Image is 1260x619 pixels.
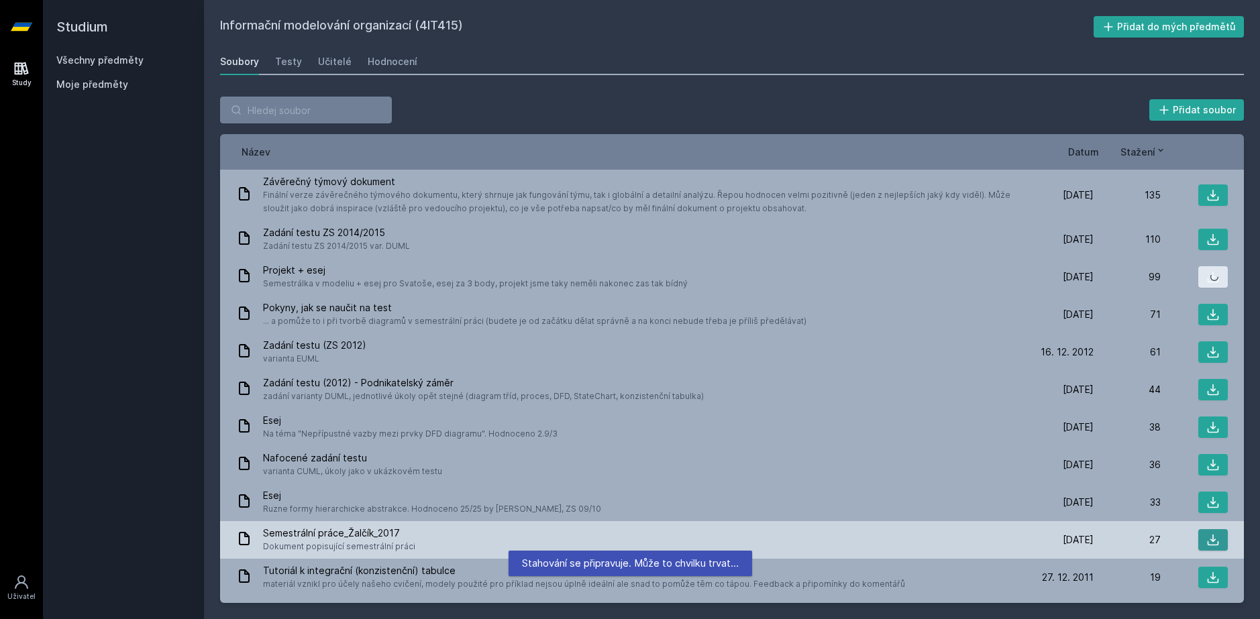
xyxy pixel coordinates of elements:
h2: Informační modelování organizací (4IT415) [220,16,1094,38]
span: 16. 12. 2012 [1041,345,1094,359]
span: Zadání testu (ZS 2012) [263,339,366,352]
button: Přidat do mých předmětů [1094,16,1245,38]
div: 99 [1094,270,1161,284]
button: Stažení [1120,145,1166,159]
span: Tutoriál k integrační (konzistenční) tabulce [263,564,905,577]
div: Uživatel [7,592,36,602]
span: Esej [263,489,601,502]
a: Soubory [220,48,259,75]
div: 27 [1094,533,1161,547]
span: [DATE] [1063,383,1094,396]
a: Učitelé [318,48,352,75]
span: [DATE] [1063,188,1094,202]
a: Study [3,54,40,95]
button: Přidat soubor [1149,99,1245,121]
span: ... a pomůže to i při tvorbě diagramů v semestrální práci (budete je od začátku dělat správně a n... [263,315,806,328]
span: [DATE] [1063,270,1094,284]
div: Stahování se připravuje. Může to chvilku trvat… [509,551,752,576]
span: Stažení [1120,145,1155,159]
span: [DATE] [1063,420,1094,434]
span: Semestrálka v modeliu + esej pro Svatoše, esej za 3 body, projekt jsme taky neměli nakonec zas ta... [263,277,688,290]
span: Projekt + esej [263,264,688,277]
div: 33 [1094,496,1161,509]
span: Moje předměty [56,78,128,91]
div: Study [12,78,32,88]
span: varianta EUML [263,352,366,365]
div: Hodnocení [368,55,417,68]
span: 27. 12. 2011 [1042,571,1094,584]
span: Pokyny, jak se naučit na test [263,301,806,315]
input: Hledej soubor [220,97,392,123]
span: Dokument popisující semestrální práci [263,540,415,553]
div: 135 [1094,188,1161,202]
div: 71 [1094,308,1161,321]
span: [DATE] [1063,496,1094,509]
span: varianta CUML, úkoly jako v ukázkovém testu [263,465,442,478]
span: materiál vznikl pro účely našeho cvičení, modely použité pro příklad nejsou úplně ideální ale sna... [263,577,905,591]
span: Závěrečný týmový dokument [263,175,1021,188]
span: [DATE] [1063,233,1094,246]
div: 44 [1094,383,1161,396]
span: Semestrální práce_Žalčík_2017 [263,526,415,540]
button: Datum [1068,145,1099,159]
div: 38 [1094,420,1161,434]
div: Učitelé [318,55,352,68]
span: Semestrální práce - finální dokumentace [263,602,444,615]
span: Ruzne formy hierarchicke abstrakce. Hodnoceno 25/25 by [PERSON_NAME], ZS 09/10 [263,502,601,516]
div: Testy [275,55,302,68]
div: 61 [1094,345,1161,359]
div: 36 [1094,458,1161,471]
a: Testy [275,48,302,75]
span: Finální verze závěrečného týmového dokumentu, který shrnuje jak fungování týmu, tak i globální a ... [263,188,1021,215]
span: Esej [263,414,558,427]
span: [DATE] [1063,458,1094,471]
span: Nafocené zadání testu [263,451,442,465]
div: 19 [1094,571,1161,584]
span: Zadání testu (2012) - Podnikatelský záměr [263,376,704,390]
span: Na téma "Nepřípustné vazby mezi prvky DFD diagramu". Hodnoceno 2.9/3 [263,427,558,441]
span: zadání varianty DUML, jednotlivé úkoly opět stejné (diagram tříd, proces, DFD, StateChart, konzis... [263,390,704,403]
span: Zadání testu ZS 2014/2015 [263,226,410,239]
div: Soubory [220,55,259,68]
div: 110 [1094,233,1161,246]
a: Uživatel [3,567,40,608]
span: [DATE] [1063,533,1094,547]
span: [DATE] [1063,308,1094,321]
a: Všechny předměty [56,54,144,66]
a: Hodnocení [368,48,417,75]
span: Zadání testu ZS 2014/2015 var. DUML [263,239,410,253]
button: Název [242,145,270,159]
